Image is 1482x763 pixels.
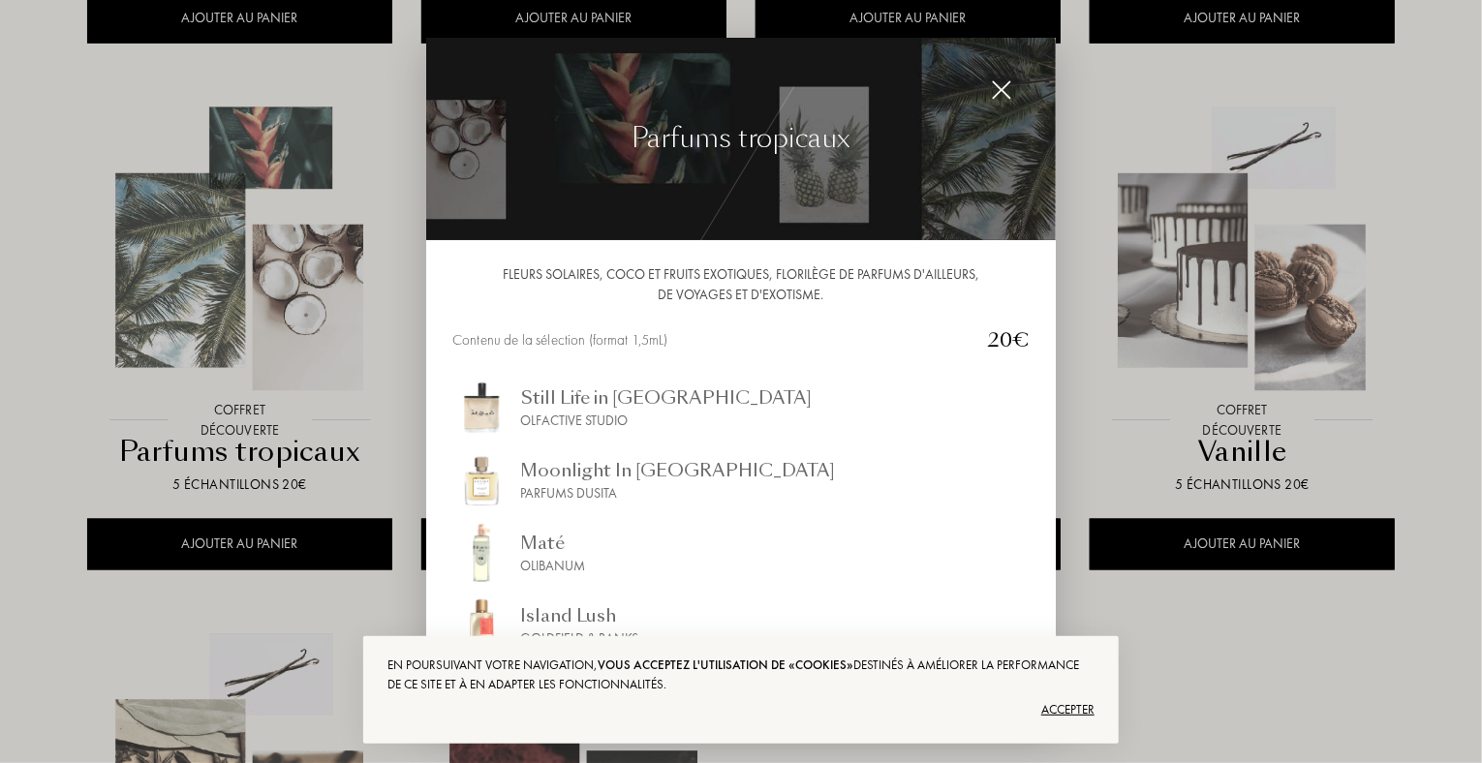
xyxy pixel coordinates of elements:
div: Contenu de la sélection (format 1,5mL) [452,329,972,351]
div: Fleurs solaires, coco et fruits exotiques, florilège de parfums d'ailleurs, de voyages et d'exoti... [452,264,1030,305]
a: img_sommelierIsland LushGoldfield & Banks [452,596,1030,655]
img: cross_white.svg [991,79,1012,101]
div: Olfactive Studio [520,411,812,431]
img: img_sommelier [452,596,510,655]
div: Maté [520,530,585,556]
span: vous acceptez l'utilisation de «cookies» [598,656,853,673]
div: Still Life in [GEOGRAPHIC_DATA] [520,384,812,411]
div: Moonlight In [GEOGRAPHIC_DATA] [520,457,835,483]
a: img_sommelierMatéOlibanum [452,524,1030,582]
img: img_sommelier [452,379,510,437]
div: En poursuivant votre navigation, destinés à améliorer la performance de ce site et à en adapter l... [387,656,1095,694]
div: Accepter [387,694,1095,725]
div: Parfums tropicaux [633,118,850,159]
div: Parfums Dusita [520,483,835,504]
div: 20€ [972,325,1030,354]
a: img_sommelierMoonlight In [GEOGRAPHIC_DATA]Parfums Dusita [452,451,1030,509]
a: img_sommelierStill Life in [GEOGRAPHIC_DATA]Olfactive Studio [452,379,1030,437]
img: img_sommelier [452,524,510,582]
div: Goldfield & Banks [520,628,638,649]
div: Olibanum [520,556,585,576]
img: img_sommelier [452,451,510,509]
div: Island Lush [520,602,638,628]
img: img_collec [426,38,1056,240]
